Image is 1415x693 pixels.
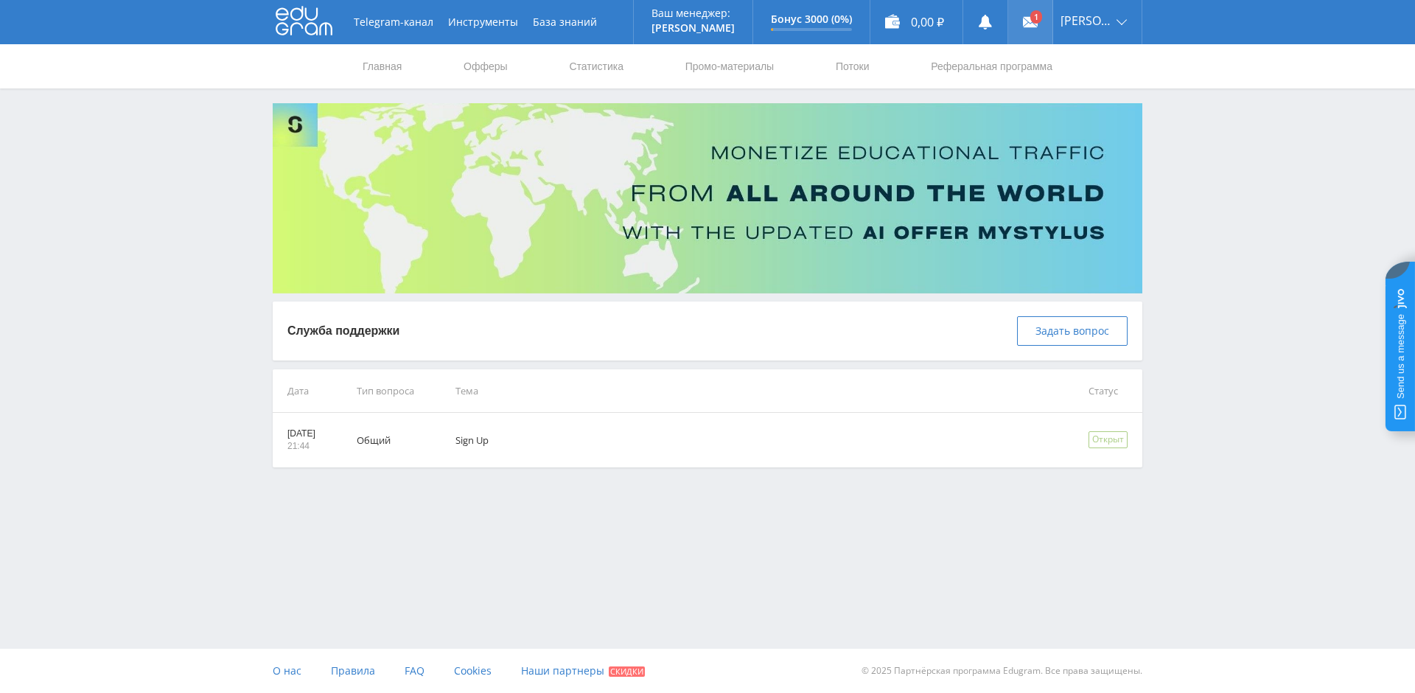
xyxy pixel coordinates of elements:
span: Cookies [454,664,492,678]
span: О нас [273,664,301,678]
img: Banner [273,103,1142,293]
span: [PERSON_NAME] [1061,15,1112,27]
p: Ваш менеджер: [651,7,735,19]
a: Правила [331,649,375,693]
a: Промо-материалы [684,44,775,88]
span: Скидки [609,666,645,677]
a: Офферы [462,44,509,88]
td: Общий [336,413,435,467]
span: Задать вопрос [1035,325,1109,337]
button: Задать вопрос [1017,316,1128,346]
div: © 2025 Партнёрская программа Edugram. Все права защищены. [715,649,1142,693]
td: Тип вопроса [336,369,435,413]
a: FAQ [405,649,424,693]
a: Реферальная программа [929,44,1054,88]
p: Служба поддержки [287,323,399,339]
span: Правила [331,664,375,678]
p: [DATE] [287,428,315,440]
span: FAQ [405,664,424,678]
span: Наши партнеры [521,664,604,678]
a: Наши партнеры Скидки [521,649,645,693]
a: Статистика [567,44,625,88]
a: Потоки [834,44,871,88]
a: О нас [273,649,301,693]
div: Открыт [1089,431,1128,448]
p: Бонус 3000 (0%) [771,13,852,25]
td: Дата [273,369,336,413]
td: Тема [435,369,1068,413]
a: Главная [361,44,403,88]
td: Sign Up [435,413,1068,467]
a: Cookies [454,649,492,693]
p: [PERSON_NAME] [651,22,735,34]
p: 21:44 [287,440,315,453]
td: Статус [1068,369,1142,413]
